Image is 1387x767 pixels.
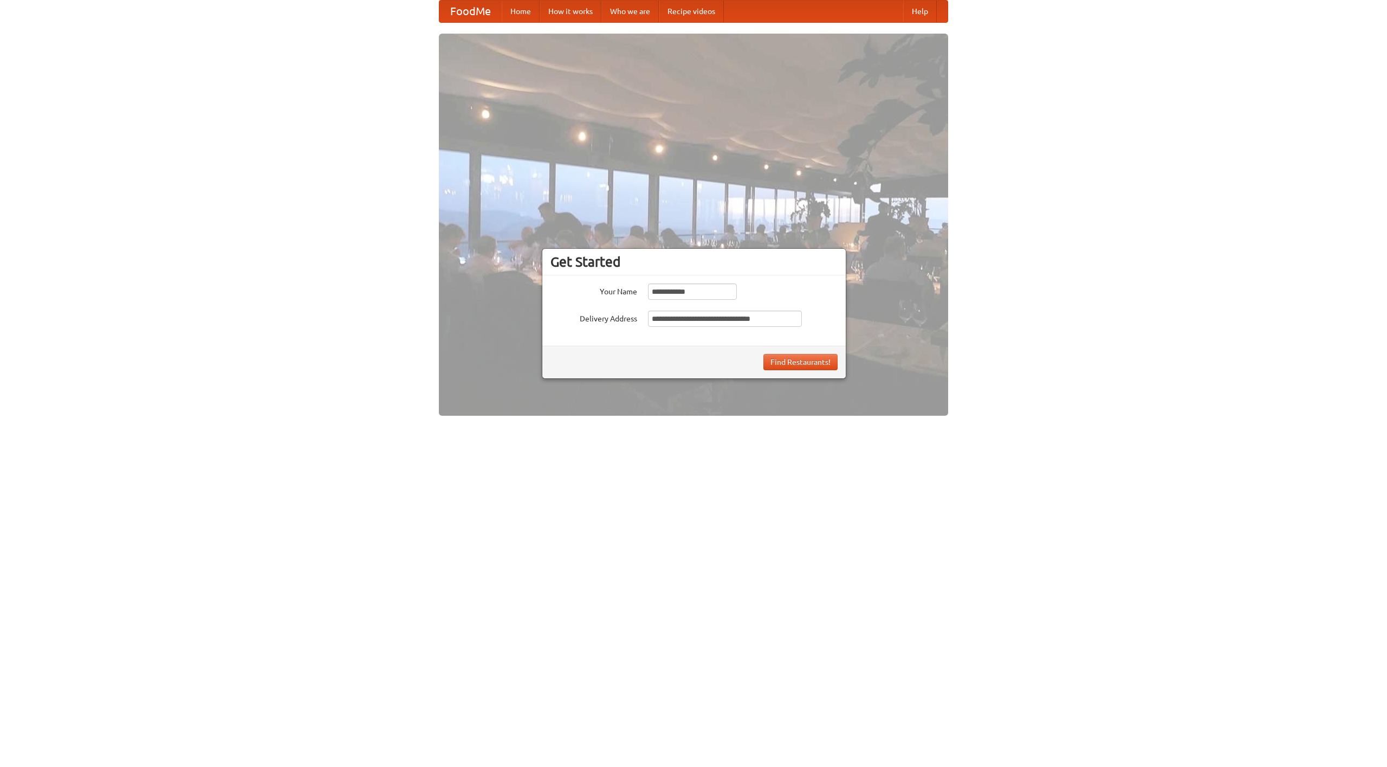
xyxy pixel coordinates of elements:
a: FoodMe [439,1,502,22]
button: Find Restaurants! [763,354,838,370]
a: Recipe videos [659,1,724,22]
a: How it works [540,1,601,22]
label: Your Name [550,283,637,297]
a: Home [502,1,540,22]
a: Who we are [601,1,659,22]
label: Delivery Address [550,311,637,324]
a: Help [903,1,937,22]
h3: Get Started [550,254,838,270]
